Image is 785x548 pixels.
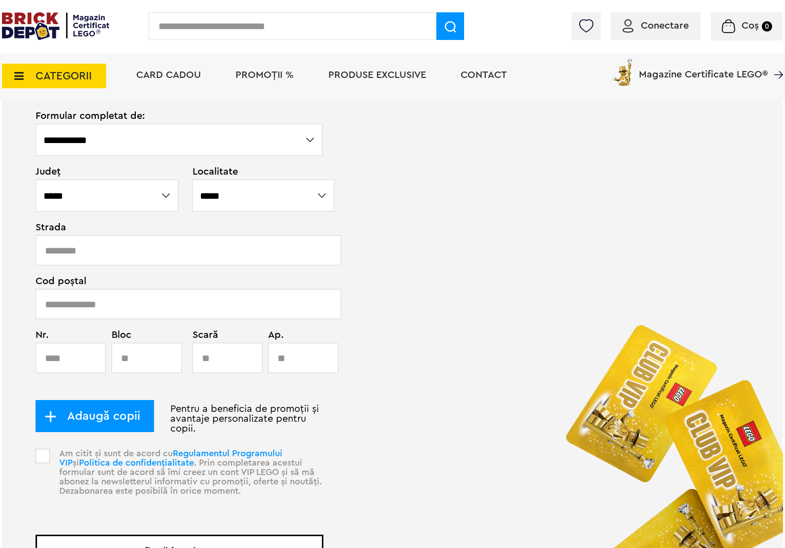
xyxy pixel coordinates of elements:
span: Ap. [268,330,309,340]
span: Magazine Certificate LEGO® [639,57,768,79]
a: Contact [461,70,507,80]
span: Nr. [36,330,100,340]
span: Cod poștal [36,276,323,286]
a: Card Cadou [136,70,201,80]
a: PROMOȚII % [235,70,294,80]
a: Produse exclusive [328,70,426,80]
a: Magazine Certificate LEGO® [768,57,783,67]
span: Conectare [641,21,689,31]
a: Regulamentul Programului VIP [59,449,282,467]
a: Politica de confidențialitate [79,458,194,467]
span: Coș [742,21,759,31]
span: Adaugă copii [57,410,140,421]
span: Formular completat de: [36,111,323,121]
span: Județ [36,167,180,177]
span: Scară [193,330,244,340]
span: Bloc [112,330,176,340]
img: add_child [44,410,57,423]
span: CATEGORII [36,71,92,81]
span: Localitate [193,167,324,177]
a: Conectare [623,21,689,31]
small: 0 [762,21,772,32]
p: Pentru a beneficia de promoții și avantaje personalizate pentru copii. [36,404,323,434]
p: Am citit și sunt de acord cu și . Prin completarea acestui formular sunt de acord să îmi creez un... [53,449,323,512]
